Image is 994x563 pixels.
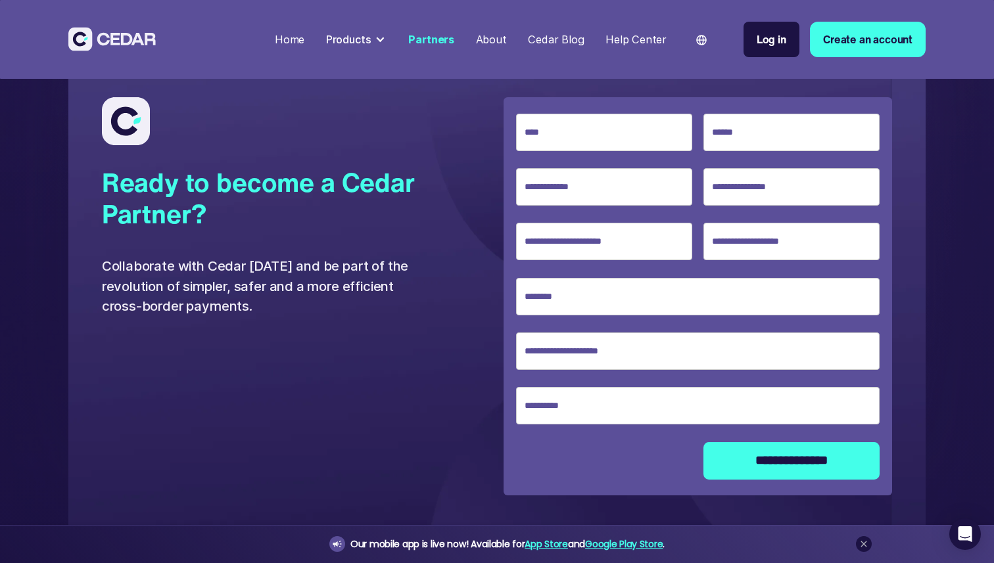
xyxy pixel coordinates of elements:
a: Home [270,25,310,54]
a: Help Center [600,25,672,54]
div: Home [275,32,304,47]
img: announcement [332,539,343,549]
a: App Store [525,537,567,551]
a: About [470,25,511,54]
div: Cedar Blog [528,32,584,47]
a: Partners [403,25,460,54]
div: Partners [408,32,454,47]
div: Products [321,26,392,53]
div: Help Center [605,32,667,47]
div: About [476,32,507,47]
div: Collaborate with Cedar [DATE] and be part of the revolution of simpler, safer and a more efficien... [102,256,430,317]
div: Our mobile app is live now! Available for and . [350,536,665,552]
div: Open Intercom Messenger [949,518,981,550]
a: Cedar Blog [523,25,590,54]
div: Log in [757,32,786,47]
a: Log in [744,22,799,57]
a: Google Play Store [585,537,663,551]
a: Create an account [810,22,926,57]
img: world icon [696,35,707,45]
div: Products [326,32,371,47]
div: Ready to become a Cedar Partner? [102,167,430,229]
form: Specify Currency [504,97,892,495]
